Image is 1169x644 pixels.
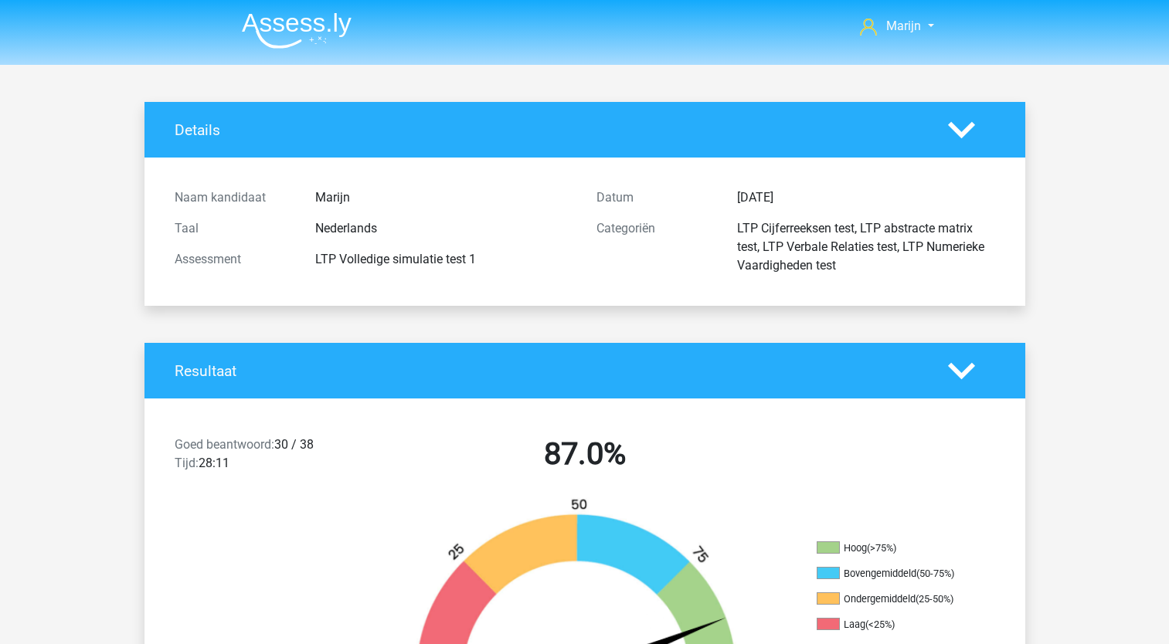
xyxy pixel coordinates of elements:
[916,568,954,579] div: (50-75%)
[916,593,953,605] div: (25-50%)
[867,542,896,554] div: (>75%)
[726,219,1007,275] div: LTP Cijferreeksen test, LTP abstracte matrix test, LTP Verbale Relaties test, LTP Numerieke Vaard...
[175,456,199,470] span: Tijd:
[854,17,940,36] a: Marijn
[817,541,971,555] li: Hoog
[304,250,585,269] div: LTP Volledige simulatie test 1
[175,121,925,139] h4: Details
[817,567,971,581] li: Bovengemiddeld
[163,219,304,238] div: Taal
[865,619,895,630] div: (<25%)
[817,618,971,632] li: Laag
[175,437,274,452] span: Goed beantwoord:
[886,19,921,33] span: Marijn
[386,436,784,473] h2: 87.0%
[175,362,925,380] h4: Resultaat
[585,219,726,275] div: Categoriën
[304,188,585,207] div: Marijn
[163,188,304,207] div: Naam kandidaat
[163,436,374,479] div: 30 / 38 28:11
[817,592,971,606] li: Ondergemiddeld
[304,219,585,238] div: Nederlands
[163,250,304,269] div: Assessment
[242,12,352,49] img: Assessly
[726,188,1007,207] div: [DATE]
[585,188,726,207] div: Datum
